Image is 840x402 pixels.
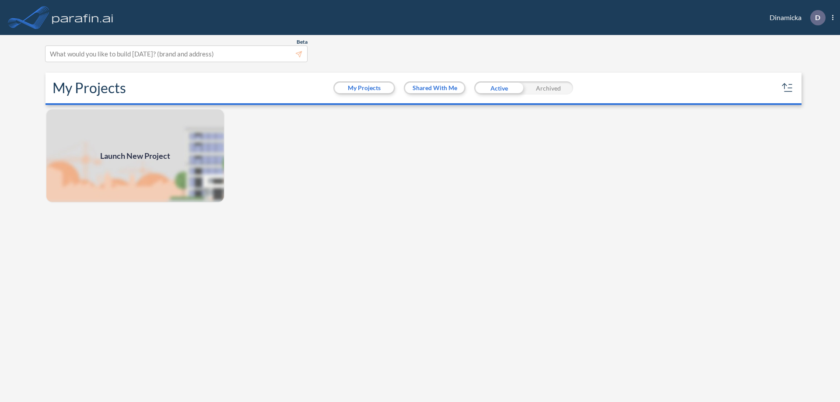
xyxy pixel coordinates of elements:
[45,108,225,203] img: add
[780,81,794,95] button: sort
[50,9,115,26] img: logo
[297,38,308,45] span: Beta
[524,81,573,94] div: Archived
[100,150,170,162] span: Launch New Project
[335,83,394,93] button: My Projects
[45,108,225,203] a: Launch New Project
[405,83,464,93] button: Shared With Me
[52,80,126,96] h2: My Projects
[815,14,820,21] p: D
[474,81,524,94] div: Active
[756,10,833,25] div: Dinamicka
